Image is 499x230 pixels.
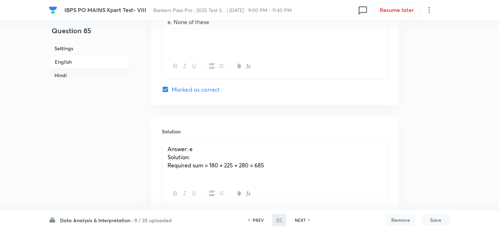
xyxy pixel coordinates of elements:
[162,128,388,135] h6: Solution
[172,85,220,94] span: Marked as correct
[60,217,133,224] h6: Data Analysis & Interpretation ·
[168,154,190,161] span: Solution:
[168,145,193,153] span: Answer: e
[295,217,306,223] h6: NEXT
[64,6,147,13] span: IBPS PO MAINS Xpert Test- VIII
[168,18,209,25] span: e. None of these
[49,6,59,14] a: Company Logo
[49,55,128,69] h6: English
[134,217,172,224] h6: 9 / 35 uploaded
[49,25,128,42] h4: Question 85
[49,6,57,14] img: Company Logo
[168,162,264,169] span: Required sum = 180 + 225 + 280 = 685
[49,69,128,82] h6: Hindi
[253,217,264,223] h6: PREV
[374,3,419,17] button: Resume later
[422,214,450,226] button: Save
[387,214,415,226] button: Remove
[154,7,292,13] span: Bankers Pass Pro : 2025 Test S... | [DATE] · 9:00 PM - 11:40 PM
[49,42,128,55] h6: Settings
